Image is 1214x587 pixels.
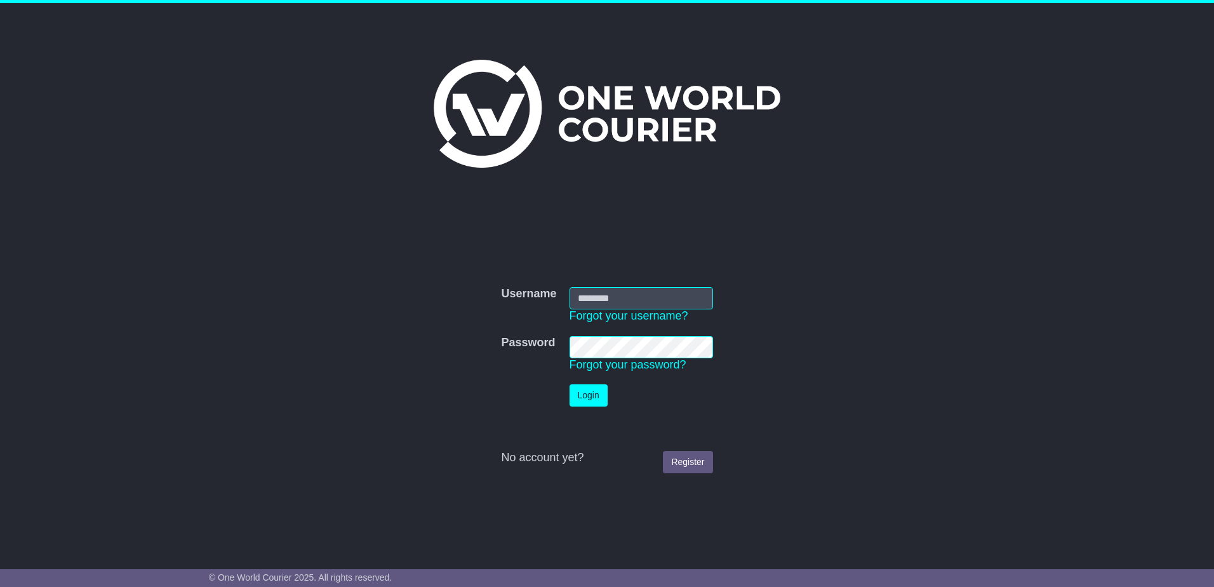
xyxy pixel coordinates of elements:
button: Login [570,384,608,407]
a: Forgot your username? [570,309,688,322]
a: Register [663,451,712,473]
label: Password [501,336,555,350]
label: Username [501,287,556,301]
div: No account yet? [501,451,712,465]
span: © One World Courier 2025. All rights reserved. [209,572,392,583]
img: One World [434,60,780,168]
a: Forgot your password? [570,358,686,371]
